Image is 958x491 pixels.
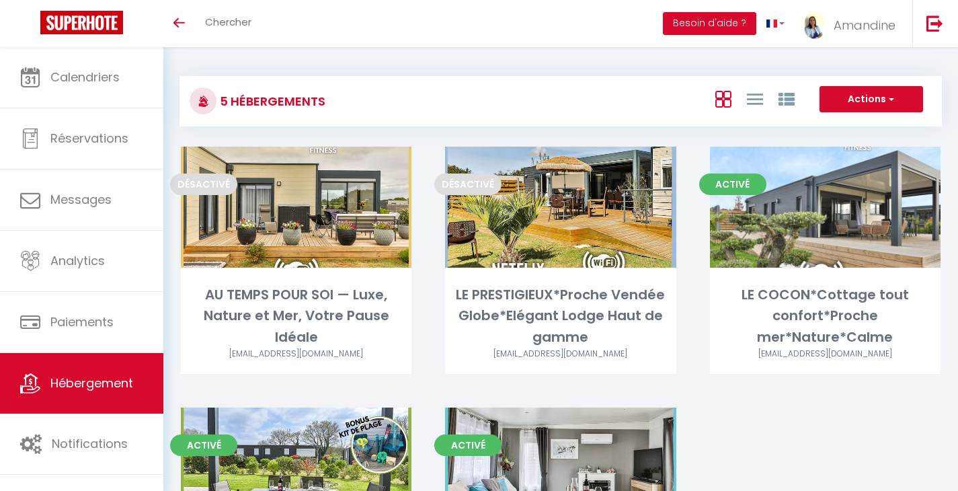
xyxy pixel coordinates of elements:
[710,348,941,361] div: Airbnb
[50,130,128,147] span: Réservations
[434,174,502,195] span: Désactivé
[445,348,676,361] div: Airbnb
[699,174,766,195] span: Activé
[434,435,502,456] span: Activé
[445,285,676,348] div: LE PRESTIGIEUX*Proche Vendée Globe*Elégant Lodge Haut de gamme
[50,375,133,391] span: Hébergement
[170,174,237,195] span: Désactivé
[50,191,112,208] span: Messages
[747,87,763,110] a: Vue en Liste
[715,87,731,110] a: Vue en Box
[805,12,825,39] img: ...
[663,12,756,35] button: Besoin d'aide ?
[40,11,123,34] img: Super Booking
[181,348,411,361] div: Airbnb
[710,285,941,348] div: LE COCON*Cottage tout confort*Proche mer*Nature*Calme
[205,15,251,29] span: Chercher
[52,435,128,452] span: Notifications
[216,86,325,116] h3: 5 Hébergements
[50,69,120,85] span: Calendriers
[779,87,795,110] a: Vue par Groupe
[820,86,923,113] button: Actions
[50,313,114,330] span: Paiements
[926,15,943,32] img: logout
[170,435,237,456] span: Activé
[834,17,895,34] span: Amandine
[181,285,411,348] div: AU TEMPS POUR SOI — Luxe, Nature et Mer, Votre Pause Idéale
[50,252,105,269] span: Analytics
